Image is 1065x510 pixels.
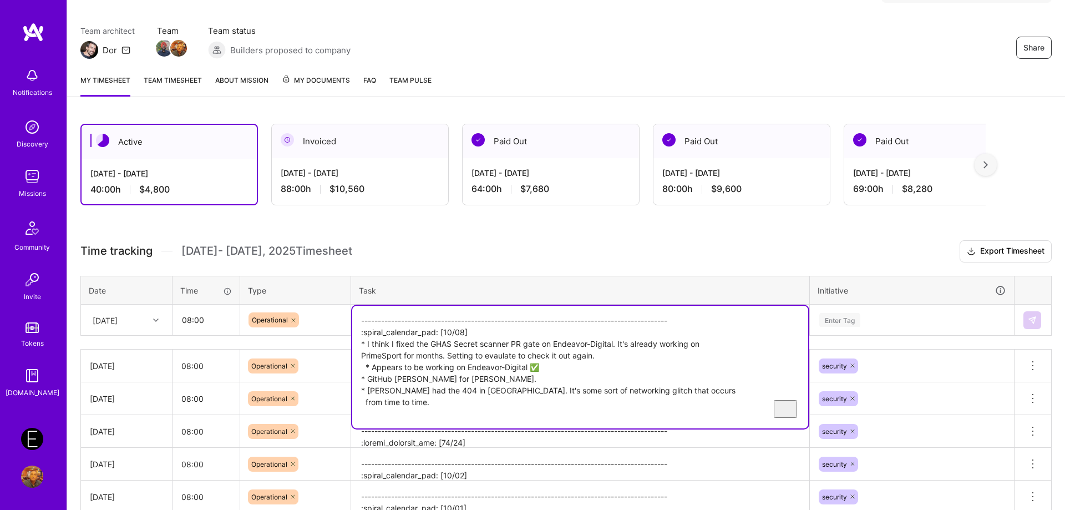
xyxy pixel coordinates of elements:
a: Team timesheet [144,74,202,97]
div: Invoiced [272,124,448,158]
a: Team Member Avatar [171,39,186,58]
div: Dor [103,44,117,56]
div: Discovery [17,138,48,150]
img: logo [22,22,44,42]
a: About Mission [215,74,268,97]
img: Community [19,215,45,241]
input: HH:MM [173,450,240,479]
span: Operational [251,427,287,436]
span: My Documents [282,74,350,87]
img: Active [96,134,109,147]
span: security [822,362,847,370]
div: [DATE] [93,314,118,326]
a: Team Pulse [389,74,432,97]
span: Operational [251,460,287,468]
a: User Avatar [18,466,46,488]
img: Invoiced [281,133,294,147]
input: HH:MM [173,351,240,381]
div: Paid Out [463,124,639,158]
div: 40:00 h [90,184,248,195]
button: Export Timesheet [960,240,1052,262]
img: Submit [1028,316,1037,325]
div: 69:00 h [853,183,1012,195]
div: Notifications [13,87,52,98]
span: [DATE] - [DATE] , 2025 Timesheet [181,244,352,258]
span: Operational [252,316,288,324]
span: Operational [251,395,287,403]
span: Share [1023,42,1044,53]
img: Paid Out [853,133,866,147]
div: Paid Out [653,124,830,158]
div: [DATE] - [DATE] [90,168,248,179]
img: Invite [21,269,43,291]
div: Paid Out [844,124,1021,158]
span: $8,280 [902,183,932,195]
div: [DOMAIN_NAME] [6,387,59,398]
i: icon Chevron [153,317,159,323]
a: My timesheet [80,74,130,97]
th: Type [240,276,351,305]
div: [DATE] - [DATE] [471,167,630,179]
span: $7,680 [520,183,549,195]
span: Team [157,25,186,37]
img: Endeavor: Onlocation Mobile/Security- 3338TSV275 [21,428,43,450]
div: 80:00 h [662,183,821,195]
div: Invite [24,291,41,302]
span: security [822,460,847,468]
span: Team Pulse [389,76,432,84]
input: HH:MM [173,384,240,413]
div: [DATE] [90,360,163,372]
i: icon Mail [121,46,130,54]
span: $4,800 [139,184,170,195]
img: User Avatar [21,466,43,488]
div: Time [180,285,232,296]
div: Community [14,241,50,253]
div: Initiative [818,284,1006,297]
span: Team status [208,25,351,37]
img: teamwork [21,165,43,188]
div: [DATE] - [DATE] [281,167,439,179]
div: [DATE] [90,393,163,405]
span: Team architect [80,25,135,37]
span: Builders proposed to company [230,44,351,56]
img: bell [21,64,43,87]
img: tokens [26,322,39,333]
a: Endeavor: Onlocation Mobile/Security- 3338TSV275 [18,428,46,450]
a: My Documents [282,74,350,97]
img: Paid Out [662,133,676,147]
img: discovery [21,116,43,138]
textarea: To enrich screen reader interactions, please activate Accessibility in Grammarly extension settings [352,306,808,428]
i: icon Download [967,246,976,257]
div: 88:00 h [281,183,439,195]
div: Missions [19,188,46,199]
span: $9,600 [711,183,742,195]
img: Paid Out [471,133,485,147]
div: Tokens [21,337,44,349]
th: Date [81,276,173,305]
div: [DATE] - [DATE] [662,167,821,179]
div: Active [82,125,257,159]
div: [DATE] [90,458,163,470]
span: Operational [251,362,287,370]
div: [DATE] [90,426,163,437]
span: $10,560 [329,183,364,195]
textarea: -------------------------------------------------------------------------------------------- :lor... [352,416,808,447]
input: HH:MM [173,417,240,446]
textarea: -------------------------------------------------------------------------------------------- :spi... [352,449,808,479]
img: Team Architect [80,41,98,59]
div: [DATE] [90,491,163,503]
img: Builders proposed to company [208,41,226,59]
img: guide book [21,365,43,387]
img: right [983,161,988,169]
span: security [822,427,847,436]
span: Time tracking [80,244,153,258]
span: security [822,493,847,501]
th: Task [351,276,810,305]
div: [DATE] - [DATE] [853,167,1012,179]
span: Operational [251,493,287,501]
div: Enter Tag [819,311,860,329]
img: Team Member Avatar [170,40,187,57]
img: Team Member Avatar [156,40,173,57]
input: HH:MM [173,305,239,335]
span: security [822,395,847,403]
